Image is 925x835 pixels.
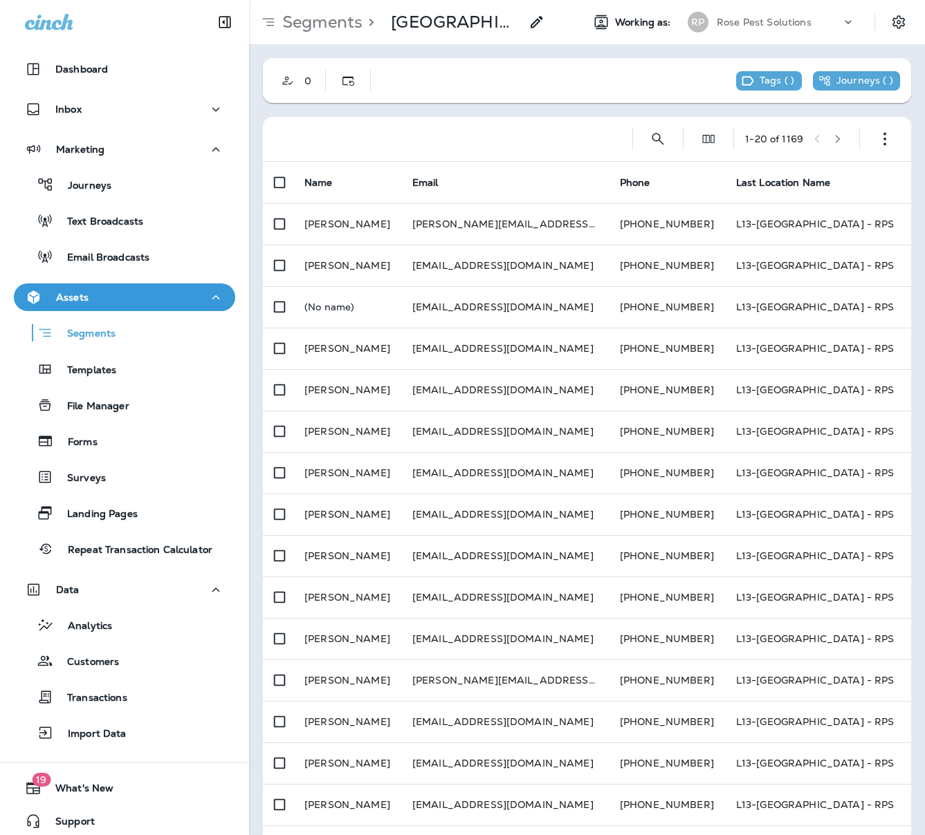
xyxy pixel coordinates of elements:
td: L13-[GEOGRAPHIC_DATA] - RPS [725,576,906,618]
td: L13-[GEOGRAPHIC_DATA] - RPS [725,659,906,701]
td: [PHONE_NUMBER] [609,618,725,659]
td: [PERSON_NAME] [293,328,401,369]
button: File Manager [14,391,235,420]
p: Journeys [54,180,111,193]
td: [PERSON_NAME] [293,245,401,286]
td: [PHONE_NUMBER] [609,535,725,576]
td: [EMAIL_ADDRESS][DOMAIN_NAME] [401,784,609,825]
p: Marketing [56,144,104,155]
td: [PERSON_NAME] [293,494,401,535]
button: Data [14,576,235,603]
p: Segments [53,328,116,341]
button: Inbox [14,95,235,123]
p: Forms [54,436,98,449]
div: 0 [302,75,325,86]
button: Text Broadcasts [14,206,235,235]
p: Assets [56,292,89,303]
td: [PHONE_NUMBER] [609,742,725,784]
p: Import Data [54,728,127,741]
td: [PERSON_NAME] [293,452,401,494]
td: [PERSON_NAME] [293,411,401,452]
td: [PHONE_NUMBER] [609,701,725,742]
button: Import Data [14,718,235,747]
td: L13-[GEOGRAPHIC_DATA] - RPS [725,286,906,328]
p: Transactions [53,692,127,705]
p: Templates [53,364,116,377]
span: What's New [42,782,113,799]
td: L13-[GEOGRAPHIC_DATA] - RPS [725,369,906,411]
button: Dynamic [334,67,362,95]
p: Landing Pages [53,508,138,521]
td: [PHONE_NUMBER] [609,784,725,825]
button: Collapse Sidebar [205,8,244,36]
td: [PHONE_NUMBER] [609,659,725,701]
td: [PERSON_NAME][EMAIL_ADDRESS][PERSON_NAME][DOMAIN_NAME] [401,203,609,245]
td: [EMAIL_ADDRESS][DOMAIN_NAME] [401,701,609,742]
td: [EMAIL_ADDRESS][DOMAIN_NAME] [401,576,609,618]
td: [EMAIL_ADDRESS][DOMAIN_NAME] [401,245,609,286]
td: [EMAIL_ADDRESS][DOMAIN_NAME] [401,411,609,452]
p: Journeys ( ) [836,75,893,87]
button: Repeat Transaction Calculator [14,534,235,563]
td: [EMAIL_ADDRESS][DOMAIN_NAME] [401,328,609,369]
p: File Manager [53,400,129,413]
button: Landing Pages [14,498,235,527]
div: This segment has no tags [736,71,802,91]
p: Segments [277,12,363,32]
td: L13-[GEOGRAPHIC_DATA] - RPS [725,411,906,452]
td: [EMAIL_ADDRESS][DOMAIN_NAME] [401,286,609,328]
p: Data [56,584,80,595]
button: Templates [14,355,235,384]
td: L13-[GEOGRAPHIC_DATA] - RPS [725,245,906,286]
td: [EMAIL_ADDRESS][DOMAIN_NAME] [401,618,609,659]
td: [PHONE_NUMBER] [609,494,725,535]
td: [PERSON_NAME] [293,784,401,825]
button: 19What's New [14,774,235,802]
td: [PERSON_NAME] [293,742,401,784]
button: Surveys [14,462,235,491]
td: [PHONE_NUMBER] [609,328,725,369]
button: Journeys [14,170,235,199]
div: 1 - 20 of 1169 [745,133,803,144]
button: Transactions [14,682,235,711]
button: Forms [14,426,235,456]
td: [PHONE_NUMBER] [609,245,725,286]
button: Analytics [14,610,235,639]
td: L13-[GEOGRAPHIC_DATA] - RPS [725,742,906,784]
td: [PERSON_NAME] [293,701,401,742]
span: 19 [32,773,51,787]
p: Dashboard [55,64,108,75]
button: Customers [14,646,235,675]
span: Name [304,176,333,189]
td: [PERSON_NAME] [293,618,401,659]
p: Analytics [54,620,112,633]
button: Assets [14,283,235,311]
button: Customer Only [274,67,302,95]
p: (No name) [304,301,390,312]
span: Working as: [615,17,674,28]
button: Settings [886,10,911,35]
td: [PERSON_NAME] [293,659,401,701]
div: This segment is not used in any journeys [813,71,900,91]
button: Marketing [14,135,235,163]
span: Phone [620,176,650,189]
p: Surveys [53,472,106,485]
td: [PHONE_NUMBER] [609,203,725,245]
td: L13-[GEOGRAPHIC_DATA] - RPS [725,203,906,245]
td: [EMAIL_ADDRESS][DOMAIN_NAME] [401,452,609,494]
td: L13-[GEOGRAPHIC_DATA] - RPS [725,618,906,659]
p: Text Broadcasts [53,216,143,229]
td: L13-[GEOGRAPHIC_DATA] - RPS [725,494,906,535]
p: Repeat Transaction Calculator [54,544,212,557]
button: Email Broadcasts [14,242,235,271]
span: Support [42,816,95,832]
td: L13-[GEOGRAPHIC_DATA] - RPS [725,701,906,742]
p: [GEOGRAPHIC_DATA] and [GEOGRAPHIC_DATA] Active Residential Rose Customers [391,12,520,32]
td: [PHONE_NUMBER] [609,369,725,411]
p: > [363,12,374,32]
td: L13-[GEOGRAPHIC_DATA] - RPS [725,328,906,369]
div: Chicago and South Chicago Active Residential Rose Customers [391,12,520,32]
td: L13-[GEOGRAPHIC_DATA] - RPS [725,784,906,825]
td: [PERSON_NAME] [293,203,401,245]
button: Support [14,807,235,835]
